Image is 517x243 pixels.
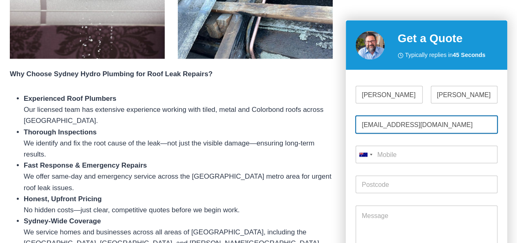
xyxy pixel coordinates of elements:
span: Typically replies in [405,51,486,60]
strong: Fast Response & Emergency Repairs [24,161,147,169]
button: Selected country [356,146,375,164]
h2: Get a Quote [398,30,497,48]
input: First Name [356,86,423,104]
strong: Thorough Inspections [24,128,97,136]
input: Last Name [431,86,498,104]
li: We offer same-day and emergency service across the [GEOGRAPHIC_DATA] metro area for urgent roof l... [24,159,333,193]
input: Postcode [356,176,497,193]
li: No hidden costs—just clear, competitive quotes before we begin work. [24,193,333,215]
li: We identify and fix the root cause of the leak—not just the visible damage—ensuring long-term res... [24,126,333,160]
strong: Why Choose Sydney Hydro Plumbing for Roof Leak Repairs? [10,70,213,78]
input: Email [356,116,497,134]
strong: Sydney-Wide Coverage [24,217,101,225]
li: Our licensed team has extensive experience working with tiled, metal and Colorbond roofs across [... [24,93,333,126]
strong: Experienced Roof Plumbers [24,94,116,102]
strong: Honest, Upfront Pricing [24,195,102,202]
input: Mobile [356,146,497,164]
strong: 45 Seconds [453,52,486,59]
